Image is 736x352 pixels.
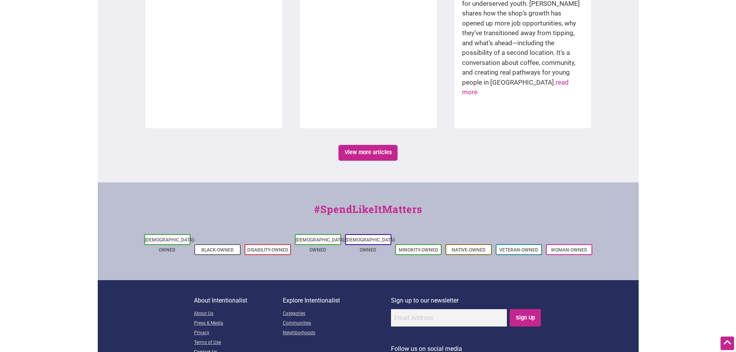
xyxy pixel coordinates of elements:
a: Communities [283,319,391,328]
a: Categories [283,309,391,319]
a: Veteran-Owned [499,247,538,253]
a: Press & Media [194,319,283,328]
a: Black-Owned [201,247,234,253]
input: Sign Up [510,309,541,326]
a: [DEMOGRAPHIC_DATA]-Owned [346,237,396,253]
p: About Intentionalist [194,296,283,306]
a: Minority-Owned [399,247,438,253]
a: Terms of Use [194,338,283,348]
a: About Us [194,309,283,319]
a: Woman-Owned [551,247,587,253]
p: Sign up to our newsletter [391,296,542,306]
div: #SpendLikeItMatters [98,202,639,224]
a: Disability-Owned [247,247,288,253]
a: Native-Owned [452,247,486,253]
a: [DEMOGRAPHIC_DATA]-Owned [296,237,346,253]
a: Privacy [194,328,283,338]
a: Neighborhoods [283,328,391,338]
div: Scroll Back to Top [721,337,734,350]
a: View more articles [338,145,398,161]
input: Email Address [391,309,507,326]
p: Explore Intentionalist [283,296,391,306]
a: [DEMOGRAPHIC_DATA]-Owned [145,237,195,253]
